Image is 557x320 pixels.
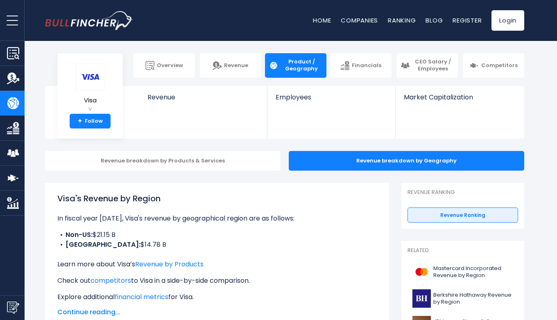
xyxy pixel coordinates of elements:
a: Go to homepage [45,11,133,30]
a: CEO Salary / Employees [396,53,458,78]
a: Register [453,16,482,25]
p: Revenue Ranking [408,189,518,196]
a: +Follow [70,114,111,128]
span: Market Capitalization [404,93,515,101]
a: Berkshire Hathaway Revenue by Region [408,287,518,310]
p: Explore additional for Visa. [57,292,377,302]
a: financial metrics [115,292,168,302]
a: Financials [330,53,392,78]
strong: + [78,117,82,125]
a: Revenue [200,53,261,78]
span: Mastercard Incorporated Revenue by Region [433,265,513,279]
li: $21.15 B [57,230,377,240]
a: Revenue [139,86,267,115]
a: Login [491,10,524,31]
a: Companies [341,16,378,25]
span: Berkshire Hathaway Revenue by Region [433,292,513,306]
img: MA logo [412,263,431,281]
p: Learn more about Visa’s [57,259,377,269]
a: Home [313,16,331,25]
a: Revenue Ranking [408,207,518,223]
a: Overview [134,53,195,78]
img: bullfincher logo [45,11,133,30]
small: V [76,106,104,113]
span: Revenue [147,93,259,101]
p: Check out to Visa in a side-by-side comparison. [57,276,377,286]
span: Overview [157,62,183,69]
img: BRK-B logo [412,289,431,308]
span: Employees [276,93,387,101]
a: Employees [267,86,395,115]
h1: Visa's Revenue by Region [57,192,377,205]
a: Mastercard Incorporated Revenue by Region [408,261,518,283]
a: Market Capitalization [396,86,523,115]
span: CEO Salary / Employees [412,59,454,72]
span: Competitors [481,62,518,69]
span: Visa [76,97,104,104]
a: Blog [426,16,443,25]
b: [GEOGRAPHIC_DATA]: [66,240,140,249]
div: Revenue breakdown by Products & Services [45,151,281,171]
a: Competitors [463,53,524,78]
a: Ranking [388,16,416,25]
a: Revenue by Products [135,259,204,269]
a: Visa V [75,63,105,114]
li: $14.78 B [57,240,377,250]
a: competitors [91,276,131,285]
span: Product / Geography [281,59,322,72]
span: Continue reading... [57,307,377,317]
b: Non-US: [66,230,93,239]
span: Financials [352,62,381,69]
span: Revenue [224,62,248,69]
a: Product / Geography [265,53,326,78]
div: Revenue breakdown by Geography [289,151,524,171]
p: In fiscal year [DATE], Visa's revenue by geographical region are as follows: [57,214,377,223]
p: Related [408,247,518,254]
